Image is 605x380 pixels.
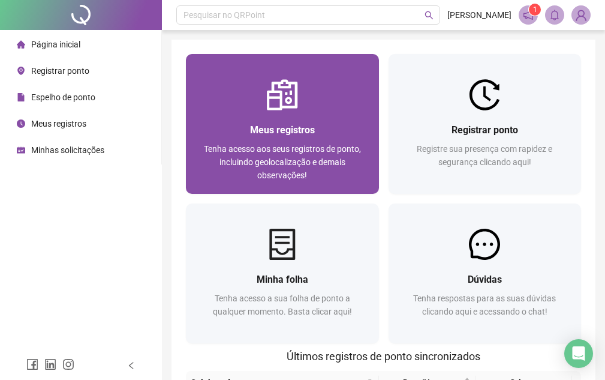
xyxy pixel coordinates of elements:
[17,119,25,128] span: clock-circle
[250,124,315,136] span: Meus registros
[529,4,541,16] sup: 1
[17,40,25,49] span: home
[31,145,104,155] span: Minhas solicitações
[186,204,379,343] a: Minha folhaTenha acesso a sua folha de ponto a qualquer momento. Basta clicar aqui!
[549,10,560,20] span: bell
[564,339,593,368] div: Open Intercom Messenger
[389,54,582,194] a: Registrar pontoRegistre sua presença com rapidez e segurança clicando aqui!
[44,358,56,370] span: linkedin
[31,119,86,128] span: Meus registros
[31,40,80,49] span: Página inicial
[287,350,480,363] span: Últimos registros de ponto sincronizados
[26,358,38,370] span: facebook
[204,144,361,180] span: Tenha acesso aos seus registros de ponto, incluindo geolocalização e demais observações!
[533,5,537,14] span: 1
[17,146,25,154] span: schedule
[257,274,308,285] span: Minha folha
[62,358,74,370] span: instagram
[213,294,352,316] span: Tenha acesso a sua folha de ponto a qualquer momento. Basta clicar aqui!
[31,92,95,102] span: Espelho de ponto
[523,10,534,20] span: notification
[127,361,136,370] span: left
[389,204,582,343] a: DúvidasTenha respostas para as suas dúvidas clicando aqui e acessando o chat!
[425,11,434,20] span: search
[572,6,590,24] img: 91369
[186,54,379,194] a: Meus registrosTenha acesso aos seus registros de ponto, incluindo geolocalização e demais observa...
[31,66,89,76] span: Registrar ponto
[447,8,511,22] span: [PERSON_NAME]
[417,144,552,167] span: Registre sua presença com rapidez e segurança clicando aqui!
[468,274,502,285] span: Dúvidas
[17,67,25,75] span: environment
[452,124,518,136] span: Registrar ponto
[17,93,25,101] span: file
[413,294,556,316] span: Tenha respostas para as suas dúvidas clicando aqui e acessando o chat!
